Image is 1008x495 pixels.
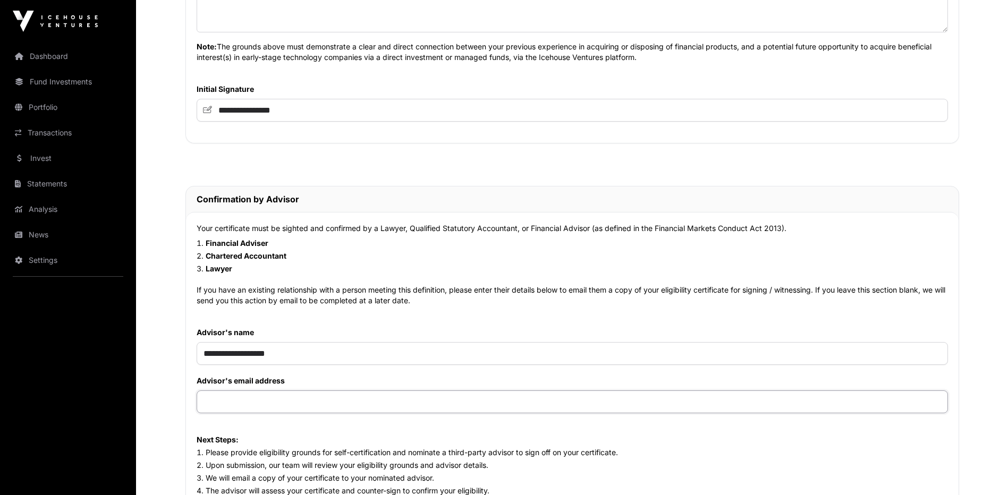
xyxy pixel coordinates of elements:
[206,251,286,260] strong: Chartered Accountant
[13,11,98,32] img: Icehouse Ventures Logo
[197,447,948,458] li: Please provide eligibility grounds for self-certification and nominate a third-party advisor to s...
[197,375,948,386] label: Advisor's email address
[206,238,268,247] strong: Financial Adviser
[9,96,128,119] a: Portfolio
[9,249,128,272] a: Settings
[197,327,948,338] label: Advisor's name
[9,147,128,170] a: Invest
[9,172,128,195] a: Statements
[197,473,948,483] li: We will email a copy of your certificate to your nominated advisor.
[197,223,948,234] p: Your certificate must be sighted and confirmed by a Lawyer, Qualified Statutory Accountant, or Fi...
[955,444,1008,495] iframe: Chat Widget
[9,198,128,221] a: Analysis
[9,70,128,93] a: Fund Investments
[197,435,239,444] strong: Next Steps:
[197,193,948,206] h2: Confirmation by Advisor
[197,42,217,51] strong: Note:
[206,264,232,273] strong: Lawyer
[197,84,948,95] label: Initial Signature
[197,35,948,63] p: The grounds above must demonstrate a clear and direct connection between your previous experience...
[197,285,948,306] p: If you have an existing relationship with a person meeting this definition, please enter their de...
[9,45,128,68] a: Dashboard
[197,460,948,471] li: Upon submission, our team will review your eligibility grounds and advisor details.
[9,223,128,246] a: News
[9,121,128,144] a: Transactions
